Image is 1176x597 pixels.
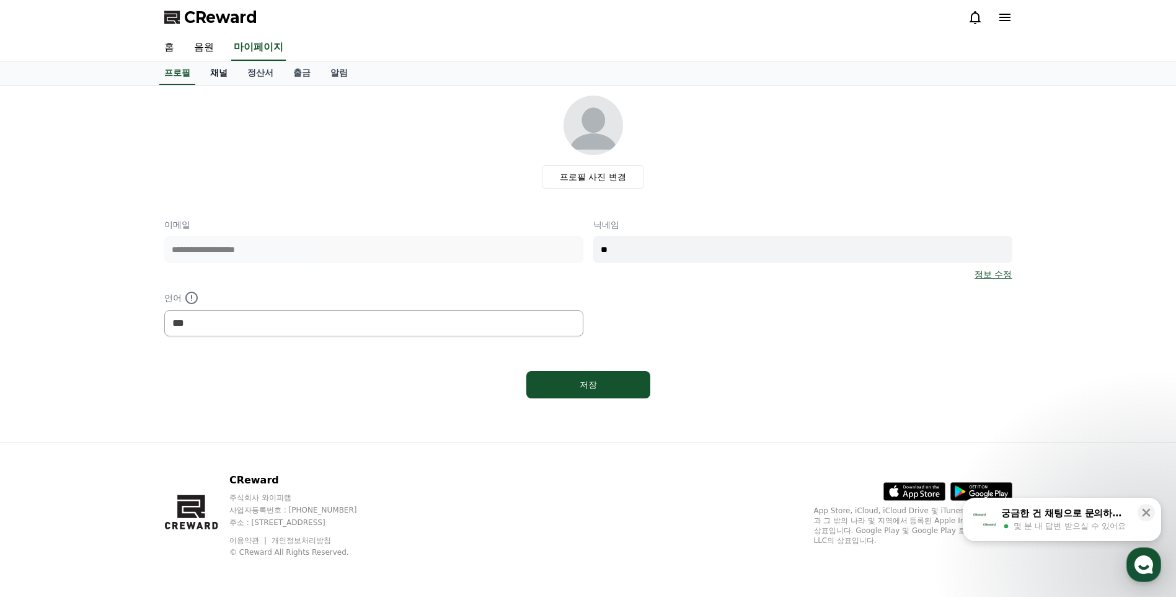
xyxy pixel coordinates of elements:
[184,35,224,61] a: 음원
[321,61,358,85] a: 알림
[272,536,331,545] a: 개인정보처리방침
[82,393,160,424] a: 대화
[551,379,626,391] div: 저장
[975,268,1012,281] a: 정보 수정
[4,393,82,424] a: 홈
[814,506,1012,545] p: App Store, iCloud, iCloud Drive 및 iTunes Store는 미국과 그 밖의 나라 및 지역에서 등록된 Apple Inc.의 서비스 상표입니다. Goo...
[192,412,206,422] span: 설정
[200,61,237,85] a: 채널
[184,7,257,27] span: CReward
[164,290,583,305] p: 언어
[542,165,644,189] label: 프로필 사진 변경
[229,493,381,503] p: 주식회사 와이피랩
[526,371,650,398] button: 저장
[229,473,381,488] p: CReward
[231,35,286,61] a: 마이페이지
[237,61,283,85] a: 정산서
[283,61,321,85] a: 출금
[229,536,268,545] a: 이용약관
[154,35,184,61] a: 홈
[564,96,623,155] img: profile_image
[164,7,257,27] a: CReward
[39,412,46,422] span: 홈
[229,547,381,557] p: © CReward All Rights Reserved.
[229,505,381,515] p: 사업자등록번호 : [PHONE_NUMBER]
[159,61,195,85] a: 프로필
[113,413,128,423] span: 대화
[593,218,1012,231] p: 닉네임
[229,518,381,527] p: 주소 : [STREET_ADDRESS]
[160,393,238,424] a: 설정
[164,218,583,231] p: 이메일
